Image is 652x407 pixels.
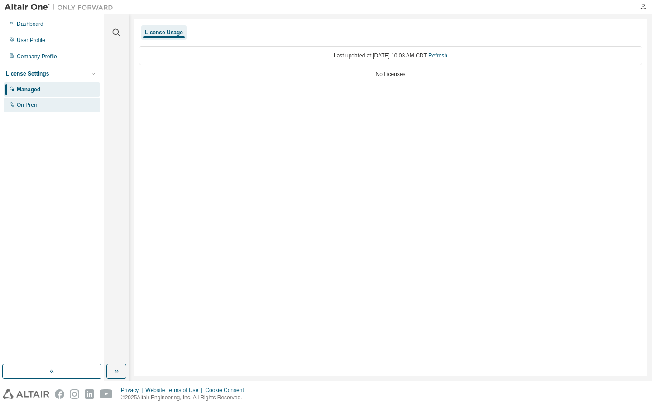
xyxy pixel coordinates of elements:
div: License Settings [6,70,49,77]
img: Altair One [5,3,118,12]
p: © 2025 Altair Engineering, Inc. All Rights Reserved. [121,394,249,402]
div: Privacy [121,387,145,394]
div: Company Profile [17,53,57,60]
img: instagram.svg [70,389,79,399]
div: Managed [17,86,40,93]
div: No Licenses [139,71,642,78]
div: Last updated at: [DATE] 10:03 AM CDT [139,46,642,65]
div: Cookie Consent [205,387,249,394]
a: Refresh [428,52,447,59]
div: License Usage [145,29,183,36]
div: Website Terms of Use [145,387,205,394]
img: youtube.svg [100,389,113,399]
div: On Prem [17,101,38,109]
div: Dashboard [17,20,43,28]
img: altair_logo.svg [3,389,49,399]
img: linkedin.svg [85,389,94,399]
img: facebook.svg [55,389,64,399]
div: User Profile [17,37,45,44]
